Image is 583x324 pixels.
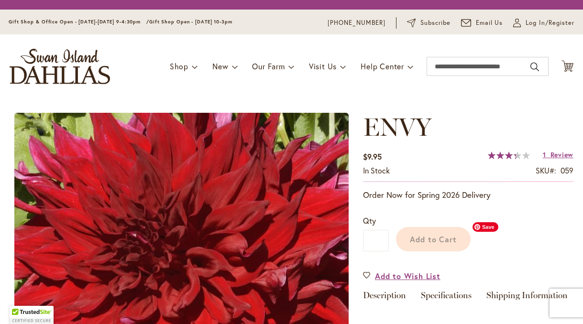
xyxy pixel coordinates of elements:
a: Log In/Register [513,18,574,28]
span: Gift Shop Open - [DATE] 10-3pm [149,19,232,25]
span: Our Farm [252,61,285,71]
a: Description [363,291,406,305]
span: Save [473,222,498,232]
strong: SKU [536,165,556,175]
div: TrustedSite Certified [10,306,54,324]
a: store logo [10,49,110,84]
div: 059 [561,165,573,176]
span: $9.95 [363,151,382,162]
span: In stock [363,165,390,175]
span: Visit Us [309,61,337,71]
div: 67% [488,151,530,159]
a: Subscribe [407,18,451,28]
a: Specifications [421,291,472,305]
span: Gift Shop & Office Open - [DATE]-[DATE] 9-4:30pm / [9,19,149,25]
a: 1 Review [543,150,573,159]
span: Qty [363,216,376,226]
a: Add to Wish List [363,270,440,281]
span: 1 [543,150,546,159]
span: Shop [170,61,188,71]
span: Email Us [476,18,503,28]
span: Review [550,150,573,159]
button: Search [530,59,539,75]
span: Log In/Register [526,18,574,28]
span: New [212,61,228,71]
a: Shipping Information [486,291,568,305]
span: ENVY [363,112,431,142]
span: Subscribe [420,18,451,28]
span: Add to Wish List [375,270,440,281]
a: [PHONE_NUMBER] [328,18,385,28]
div: Detailed Product Info [363,291,573,305]
p: Order Now for Spring 2026 Delivery [363,189,573,201]
div: Availability [363,165,390,176]
a: Email Us [461,18,503,28]
span: Help Center [361,61,404,71]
